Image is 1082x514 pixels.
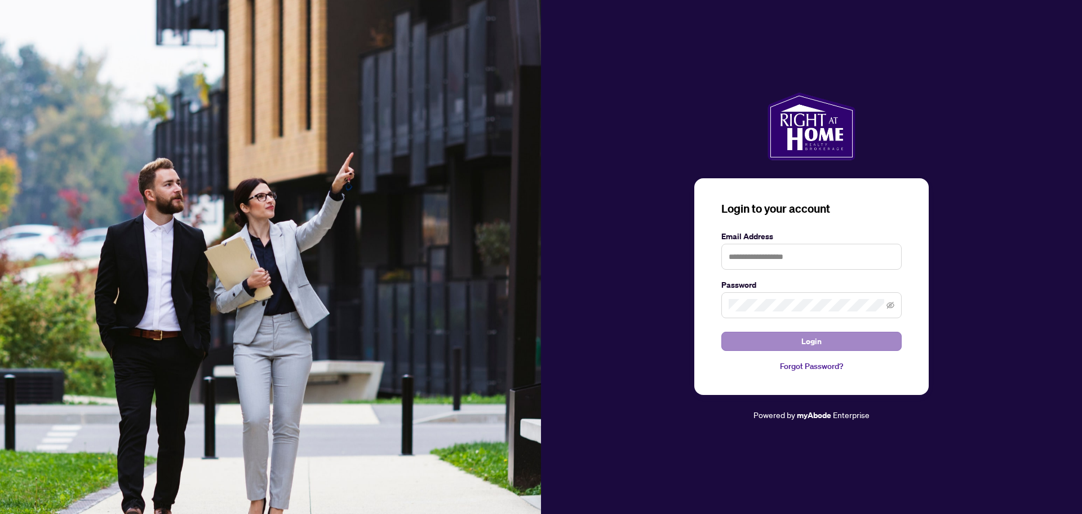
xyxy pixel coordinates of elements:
[721,332,902,351] button: Login
[721,230,902,243] label: Email Address
[768,93,855,160] img: ma-logo
[801,332,822,350] span: Login
[886,301,894,309] span: eye-invisible
[721,360,902,372] a: Forgot Password?
[721,279,902,291] label: Password
[833,410,870,420] span: Enterprise
[797,409,831,421] a: myAbode
[721,201,902,217] h3: Login to your account
[753,410,795,420] span: Powered by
